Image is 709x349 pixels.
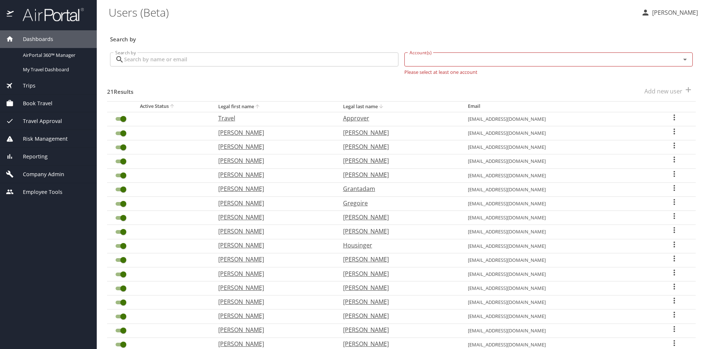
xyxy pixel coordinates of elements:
[343,199,453,208] p: Gregoire
[404,68,693,75] p: Please select at least one account
[462,182,653,196] td: [EMAIL_ADDRESS][DOMAIN_NAME]
[462,225,653,239] td: [EMAIL_ADDRESS][DOMAIN_NAME]
[218,114,328,123] p: Travel
[218,297,328,306] p: [PERSON_NAME]
[343,213,453,222] p: [PERSON_NAME]
[14,117,62,125] span: Travel Approval
[218,339,328,348] p: [PERSON_NAME]
[343,241,453,250] p: Housinger
[462,101,653,112] th: Email
[218,311,328,320] p: [PERSON_NAME]
[218,213,328,222] p: [PERSON_NAME]
[343,227,453,236] p: [PERSON_NAME]
[343,283,453,292] p: [PERSON_NAME]
[462,239,653,253] td: [EMAIL_ADDRESS][DOMAIN_NAME]
[218,170,328,179] p: [PERSON_NAME]
[14,170,64,178] span: Company Admin
[107,101,212,112] th: Active Status
[343,339,453,348] p: [PERSON_NAME]
[343,128,453,137] p: [PERSON_NAME]
[462,140,653,154] td: [EMAIL_ADDRESS][DOMAIN_NAME]
[218,241,328,250] p: [PERSON_NAME]
[14,135,68,143] span: Risk Management
[462,309,653,324] td: [EMAIL_ADDRESS][DOMAIN_NAME]
[124,52,398,66] input: Search by name or email
[14,7,84,22] img: airportal-logo.png
[462,281,653,295] td: [EMAIL_ADDRESS][DOMAIN_NAME]
[378,103,385,110] button: sort
[343,255,453,264] p: [PERSON_NAME]
[218,184,328,193] p: [PERSON_NAME]
[218,255,328,264] p: [PERSON_NAME]
[462,126,653,140] td: [EMAIL_ADDRESS][DOMAIN_NAME]
[462,267,653,281] td: [EMAIL_ADDRESS][DOMAIN_NAME]
[638,6,701,19] button: [PERSON_NAME]
[254,103,261,110] button: sort
[462,324,653,338] td: [EMAIL_ADDRESS][DOMAIN_NAME]
[212,101,337,112] th: Legal first name
[14,153,48,161] span: Reporting
[218,269,328,278] p: [PERSON_NAME]
[680,54,690,65] button: Open
[462,154,653,168] td: [EMAIL_ADDRESS][DOMAIN_NAME]
[23,52,88,59] span: AirPortal 360™ Manager
[14,82,35,90] span: Trips
[337,101,462,112] th: Legal last name
[462,168,653,182] td: [EMAIL_ADDRESS][DOMAIN_NAME]
[14,188,62,196] span: Employee Tools
[7,7,14,22] img: icon-airportal.png
[218,227,328,236] p: [PERSON_NAME]
[343,325,453,334] p: [PERSON_NAME]
[107,83,133,96] h3: 21 Results
[462,295,653,309] td: [EMAIL_ADDRESS][DOMAIN_NAME]
[218,199,328,208] p: [PERSON_NAME]
[110,31,693,44] h3: Search by
[218,156,328,165] p: [PERSON_NAME]
[109,1,635,24] h1: Users (Beta)
[462,196,653,211] td: [EMAIL_ADDRESS][DOMAIN_NAME]
[462,253,653,267] td: [EMAIL_ADDRESS][DOMAIN_NAME]
[462,112,653,126] td: [EMAIL_ADDRESS][DOMAIN_NAME]
[650,8,698,17] p: [PERSON_NAME]
[218,325,328,334] p: [PERSON_NAME]
[218,283,328,292] p: [PERSON_NAME]
[343,142,453,151] p: [PERSON_NAME]
[14,99,52,107] span: Book Travel
[343,311,453,320] p: [PERSON_NAME]
[14,35,53,43] span: Dashboards
[343,156,453,165] p: [PERSON_NAME]
[343,170,453,179] p: [PERSON_NAME]
[343,114,453,123] p: Approver
[169,103,176,110] button: sort
[343,297,453,306] p: [PERSON_NAME]
[218,128,328,137] p: [PERSON_NAME]
[343,269,453,278] p: [PERSON_NAME]
[343,184,453,193] p: Grantadam
[462,211,653,225] td: [EMAIL_ADDRESS][DOMAIN_NAME]
[23,66,88,73] span: My Travel Dashboard
[218,142,328,151] p: [PERSON_NAME]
